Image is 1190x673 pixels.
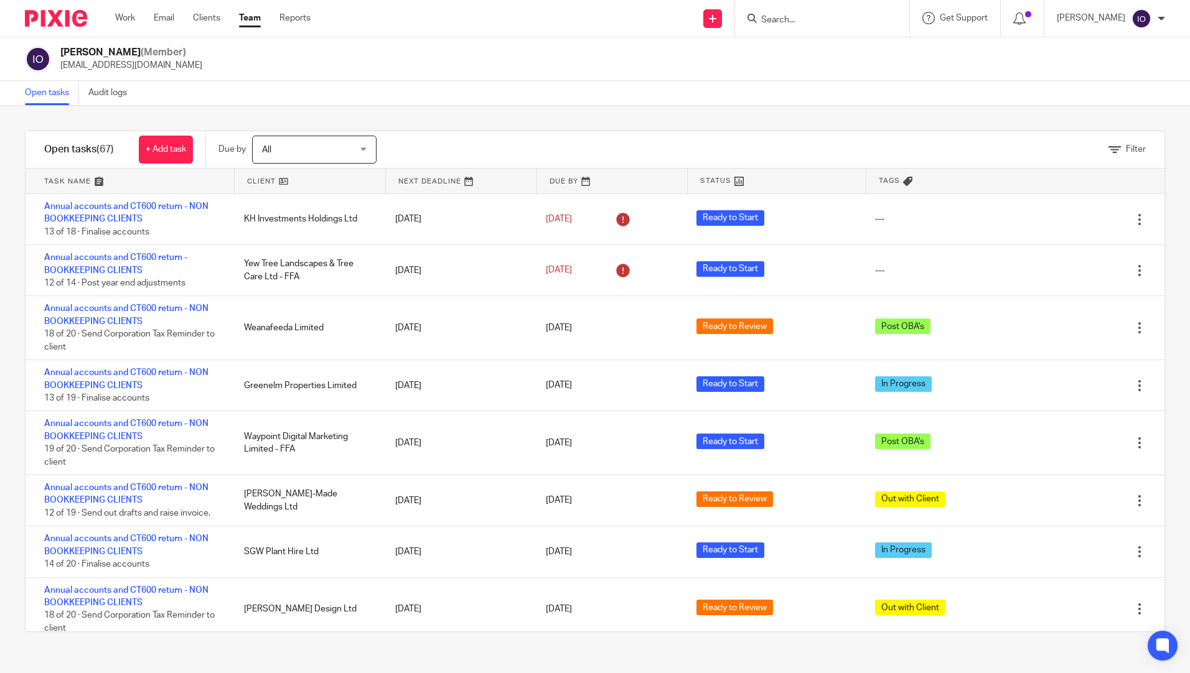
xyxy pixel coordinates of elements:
span: Ready to Start [696,542,764,558]
span: Post OBA's [875,318,930,334]
a: Annual accounts and CT600 return - NON BOOKKEEPING CLIENTS [44,304,208,325]
img: svg%3E [25,46,51,72]
p: [PERSON_NAME] [1057,12,1125,24]
div: Yew Tree Landscapes & Tree Care Ltd - FFA [232,251,382,289]
div: KH Investments Holdings Ltd [232,207,382,231]
a: Reports [279,12,311,24]
span: Ready to Review [696,318,773,334]
div: Waypoint Digital Marketing Limited - FFA [232,424,382,462]
span: 19 of 20 · Send Corporation Tax Reminder to client [44,445,215,466]
div: [PERSON_NAME]-Made Weddings Ltd [232,481,382,519]
div: Weanafeeda Limited [232,315,382,340]
p: Due by [218,143,246,155]
div: [DATE] [383,207,533,231]
span: (Member) [141,47,186,57]
span: Filter [1126,145,1146,154]
a: Open tasks [25,81,79,105]
a: Work [115,12,135,24]
a: Annual accounts and CT600 return - NON BOOKKEEPING CLIENTS [44,586,208,607]
div: [DATE] [383,488,533,513]
input: Search [760,15,872,26]
img: Pixie [25,10,87,27]
span: 13 of 19 · Finalise accounts [44,394,149,402]
span: [DATE] [546,266,572,275]
a: + Add task [139,136,193,164]
a: Annual accounts and CT600 return - BOOKKEEPING CLIENTS [44,253,187,274]
a: Annual accounts and CT600 return - NON BOOKKEEPING CLIENTS [44,483,208,504]
div: [PERSON_NAME] Design Ltd [232,596,382,621]
span: 14 of 20 · Finalise accounts [44,560,149,569]
span: In Progress [875,376,932,392]
span: Post OBA's [875,434,930,449]
span: 12 of 14 · Post year end adjustments [44,279,185,287]
div: Greenelm Properties Limited [232,373,382,398]
div: [DATE] [383,258,533,283]
div: [DATE] [383,315,533,340]
span: [DATE] [546,605,572,613]
img: svg%3E [1131,9,1151,29]
a: Audit logs [88,81,136,105]
div: SGW Plant Hire Ltd [232,539,382,564]
span: Ready to Start [696,210,764,226]
a: Annual accounts and CT600 return - NON BOOKKEEPING CLIENTS [44,534,208,555]
h2: [PERSON_NAME] [60,46,202,59]
span: Out with Client [875,491,945,507]
span: 18 of 20 · Send Corporation Tax Reminder to client [44,330,215,351]
span: [DATE] [546,381,572,390]
span: [DATE] [546,496,572,505]
span: Ready to Start [696,434,764,449]
div: [DATE] [383,430,533,455]
span: 12 of 19 · Send out drafts and raise invoice. [44,509,210,518]
a: Clients [193,12,220,24]
span: 13 of 18 · Finalise accounts [44,228,149,236]
span: Get Support [940,14,988,22]
a: Team [239,12,261,24]
span: [DATE] [546,547,572,556]
a: Annual accounts and CT600 return - NON BOOKKEEPING CLIENTS [44,202,208,223]
div: --- [875,213,884,225]
h1: Open tasks [44,143,114,156]
span: Tags [879,175,900,186]
span: Out with Client [875,600,945,615]
span: Status [700,175,731,186]
div: [DATE] [383,373,533,398]
span: [DATE] [546,215,572,223]
span: In Progress [875,542,932,558]
p: [EMAIL_ADDRESS][DOMAIN_NAME] [60,59,202,72]
span: All [262,146,271,154]
span: 18 of 20 · Send Corporation Tax Reminder to client [44,611,215,633]
span: Ready to Review [696,600,773,615]
div: [DATE] [383,596,533,621]
span: Ready to Review [696,491,773,507]
span: Ready to Start [696,261,764,277]
a: Annual accounts and CT600 return - NON BOOKKEEPING CLIENTS [44,419,208,440]
span: [DATE] [546,323,572,332]
span: (67) [96,144,114,154]
div: [DATE] [383,539,533,564]
span: [DATE] [546,439,572,447]
a: Email [154,12,174,24]
div: --- [875,264,884,277]
span: Ready to Start [696,376,764,392]
a: Annual accounts and CT600 return - NON BOOKKEEPING CLIENTS [44,368,208,389]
